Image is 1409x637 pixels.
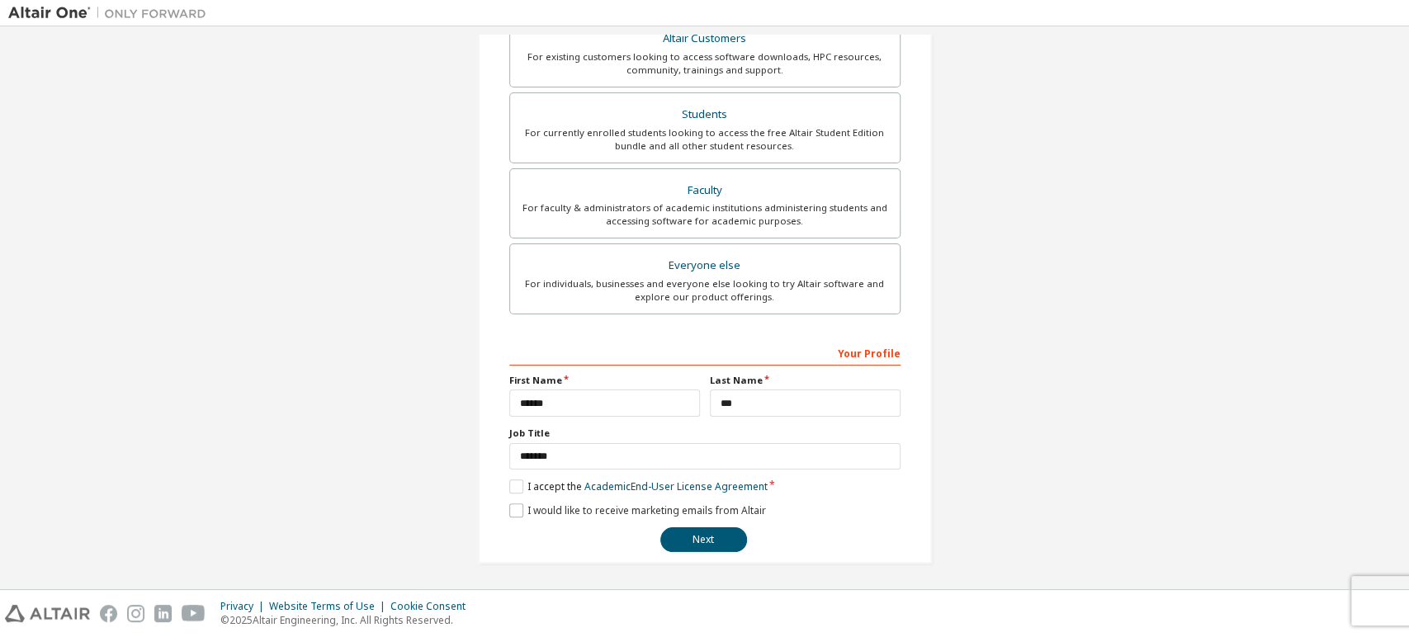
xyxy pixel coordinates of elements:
[509,339,901,366] div: Your Profile
[509,479,768,493] label: I accept the
[5,605,90,622] img: altair_logo.svg
[584,479,768,493] a: Academic End-User License Agreement
[660,527,747,552] button: Next
[520,50,890,77] div: For existing customers looking to access software downloads, HPC resources, community, trainings ...
[154,605,172,622] img: linkedin.svg
[520,254,890,277] div: Everyone else
[390,600,475,613] div: Cookie Consent
[269,600,390,613] div: Website Terms of Use
[520,103,890,126] div: Students
[127,605,144,622] img: instagram.svg
[710,374,901,387] label: Last Name
[220,600,269,613] div: Privacy
[100,605,117,622] img: facebook.svg
[520,27,890,50] div: Altair Customers
[182,605,206,622] img: youtube.svg
[220,613,475,627] p: © 2025 Altair Engineering, Inc. All Rights Reserved.
[520,277,890,304] div: For individuals, businesses and everyone else looking to try Altair software and explore our prod...
[509,374,700,387] label: First Name
[520,179,890,202] div: Faculty
[8,5,215,21] img: Altair One
[520,126,890,153] div: For currently enrolled students looking to access the free Altair Student Edition bundle and all ...
[520,201,890,228] div: For faculty & administrators of academic institutions administering students and accessing softwa...
[509,503,766,517] label: I would like to receive marketing emails from Altair
[509,427,901,440] label: Job Title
